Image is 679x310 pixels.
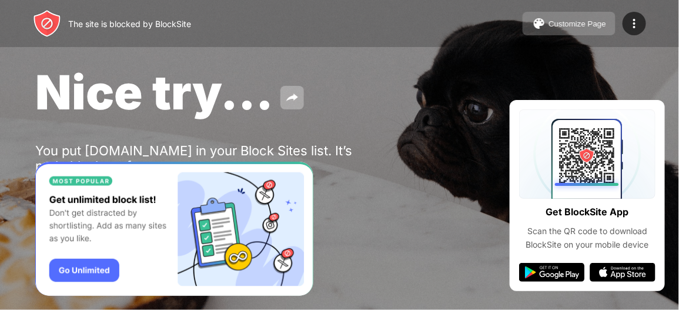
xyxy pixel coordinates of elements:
img: menu-icon.svg [627,16,641,31]
div: The site is blocked by BlockSite [68,19,191,29]
div: Customize Page [548,19,606,28]
div: You put [DOMAIN_NAME] in your Block Sites list. It’s probably there for a reason. [35,143,399,174]
button: Customize Page [523,12,616,35]
iframe: Banner [35,162,313,296]
img: pallet.svg [532,16,546,31]
span: Nice try... [35,64,273,121]
img: google-play.svg [519,263,585,282]
img: app-store.svg [590,263,655,282]
img: share.svg [285,91,299,105]
img: header-logo.svg [33,9,61,38]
